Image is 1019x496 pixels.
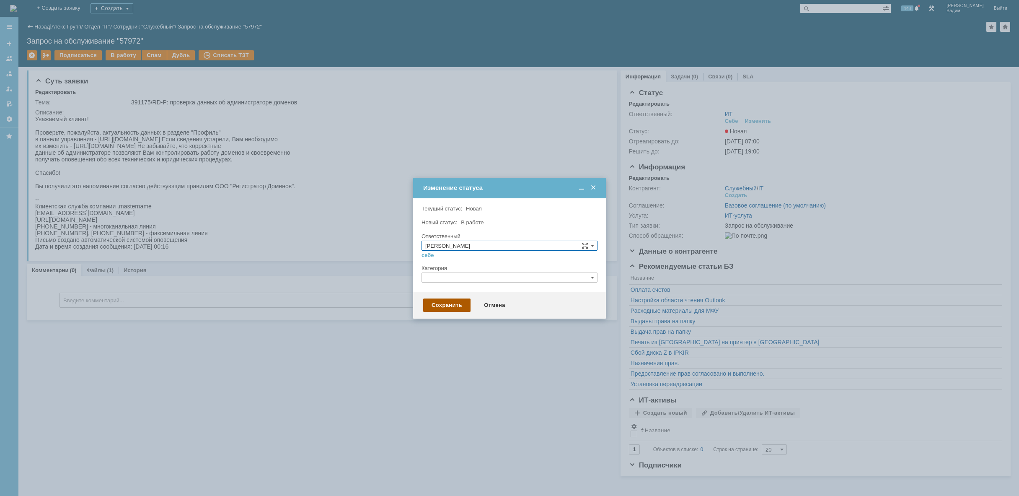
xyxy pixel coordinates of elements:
div: Изменение статуса [423,184,597,192]
span: Свернуть (Ctrl + M) [577,184,586,192]
a: себе [422,252,434,259]
span: Новая [466,205,482,212]
label: Текущий статус: [422,205,462,212]
label: Новый статус: [422,219,458,226]
div: Категория [422,265,596,271]
span: В работе [461,219,484,226]
div: Ответственный [422,234,596,239]
span: Сложная форма [582,242,588,249]
span: Закрыть [589,184,597,192]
